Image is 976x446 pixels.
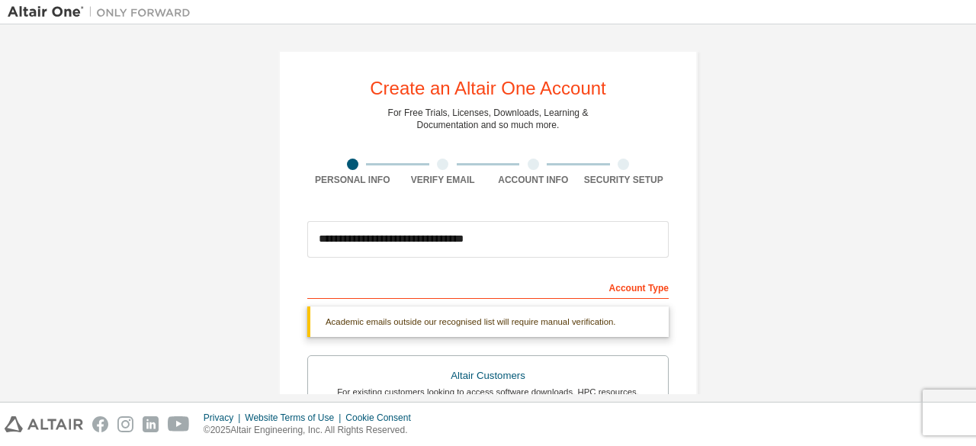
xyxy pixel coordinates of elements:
[143,416,159,432] img: linkedin.svg
[370,79,606,98] div: Create an Altair One Account
[488,174,579,186] div: Account Info
[345,412,419,424] div: Cookie Consent
[204,424,420,437] p: © 2025 Altair Engineering, Inc. All Rights Reserved.
[579,174,669,186] div: Security Setup
[398,174,489,186] div: Verify Email
[92,416,108,432] img: facebook.svg
[307,306,669,337] div: Academic emails outside our recognised list will require manual verification.
[245,412,345,424] div: Website Terms of Use
[307,274,669,299] div: Account Type
[307,174,398,186] div: Personal Info
[388,107,589,131] div: For Free Trials, Licenses, Downloads, Learning & Documentation and so much more.
[117,416,133,432] img: instagram.svg
[168,416,190,432] img: youtube.svg
[317,365,659,387] div: Altair Customers
[5,416,83,432] img: altair_logo.svg
[317,386,659,410] div: For existing customers looking to access software downloads, HPC resources, community, trainings ...
[8,5,198,20] img: Altair One
[204,412,245,424] div: Privacy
